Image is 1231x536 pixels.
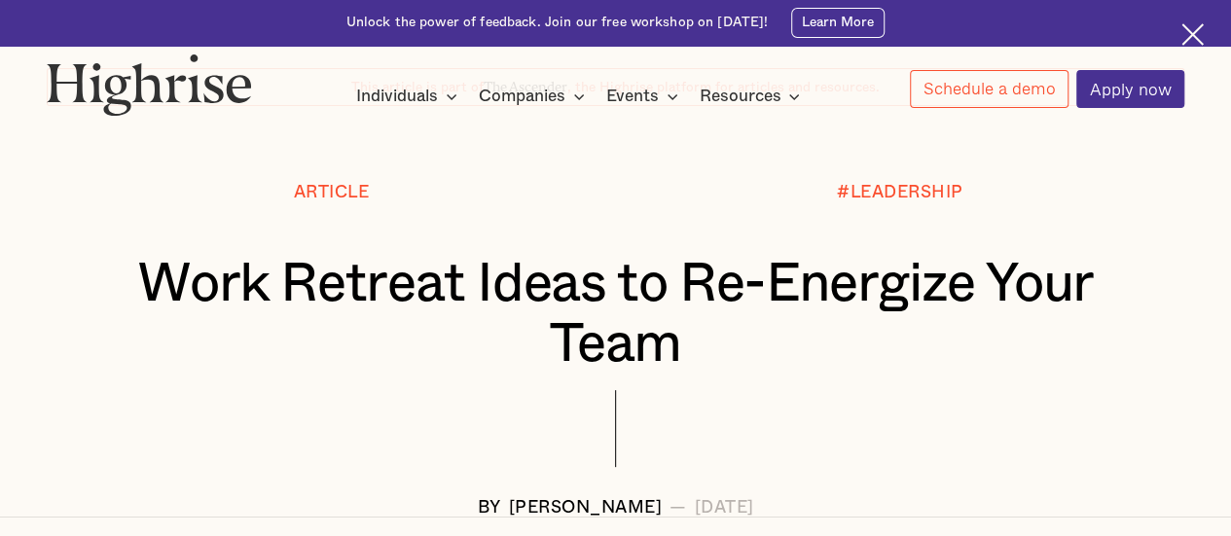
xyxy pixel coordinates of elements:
div: Individuals [356,85,438,108]
img: Highrise logo [47,54,252,116]
a: Schedule a demo [910,70,1068,108]
div: [DATE] [694,498,753,518]
div: Individuals [356,85,463,108]
div: Article [294,183,370,202]
div: — [670,498,687,518]
div: #LEADERSHIP [837,183,963,202]
div: BY [478,498,501,518]
a: Apply now [1076,70,1184,108]
div: [PERSON_NAME] [509,498,663,518]
div: Resources [699,85,806,108]
div: Resources [699,85,780,108]
div: Unlock the power of feedback. Join our free workshop on [DATE]! [346,14,769,32]
div: Companies [479,85,591,108]
a: Learn More [791,8,886,38]
div: Companies [479,85,565,108]
h1: Work Retreat Ideas to Re-Energize Your Team [94,255,1137,375]
div: Events [606,85,659,108]
div: Events [606,85,684,108]
img: Cross icon [1181,23,1204,46]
